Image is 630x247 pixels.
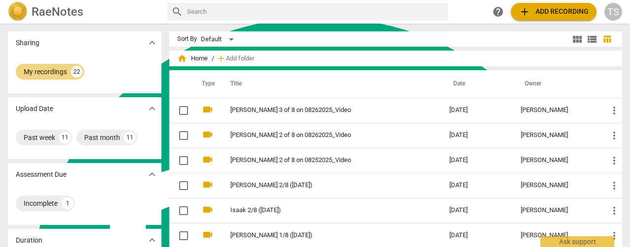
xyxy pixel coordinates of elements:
span: expand_more [146,234,158,246]
span: Add folder [226,55,254,62]
div: 1 [62,197,73,209]
th: Type [194,70,219,98]
button: Show more [145,101,159,116]
span: more_vert [608,180,620,192]
span: Home [177,54,208,63]
span: videocam [202,154,214,165]
span: videocam [202,104,214,115]
div: My recordings [24,67,67,77]
a: Isaak 2/8 ([DATE]) [230,207,414,214]
span: Add recording [519,6,589,18]
span: expand_more [146,168,158,180]
span: videocam [202,179,214,191]
button: List view [585,32,599,47]
a: Help [489,3,507,21]
div: [PERSON_NAME] [521,207,593,214]
div: [PERSON_NAME] [521,132,593,139]
a: [PERSON_NAME] 2 of 8 on 08262025_Video [230,132,414,139]
button: Show more [145,167,159,182]
span: more_vert [608,155,620,166]
span: / [212,55,214,62]
span: expand_more [146,103,158,114]
th: Title [219,70,441,98]
img: Logo [8,2,28,22]
span: add [519,6,531,18]
a: [PERSON_NAME] 2 of 8 on 08252025_Video [230,157,414,164]
span: add [216,54,226,63]
span: more_vert [608,205,620,217]
h2: RaeNotes [31,5,83,19]
div: [PERSON_NAME] [521,182,593,189]
a: [PERSON_NAME] 3 of 8 on 08262025_Video [230,107,414,114]
a: [PERSON_NAME] 1/8 ([DATE]) [230,232,414,239]
span: home [177,54,187,63]
div: Past week [24,133,55,142]
button: Show more [145,35,159,50]
span: videocam [202,229,214,241]
div: [PERSON_NAME] [521,107,593,114]
td: [DATE] [441,198,513,223]
input: Search [187,4,444,20]
button: Upload [511,3,597,21]
p: Sharing [16,38,39,48]
span: help [492,6,504,18]
span: expand_more [146,37,158,49]
div: 11 [59,132,71,143]
div: [PERSON_NAME] [521,232,593,239]
span: more_vert [608,130,620,141]
a: [PERSON_NAME] 2/8 ([DATE]) [230,182,414,189]
div: Sort By [177,35,197,43]
div: 11 [124,132,136,143]
a: LogoRaeNotes [8,2,159,22]
p: Assessment Due [16,169,66,180]
span: videocam [202,129,214,140]
div: Default [201,31,237,47]
span: more_vert [608,105,620,116]
button: Tile view [570,32,585,47]
span: videocam [202,204,214,216]
td: [DATE] [441,148,513,173]
td: [DATE] [441,98,513,123]
th: Owner [513,70,600,98]
p: Upload Date [16,104,53,114]
div: 22 [71,66,83,78]
td: [DATE] [441,123,513,148]
th: Date [441,70,513,98]
div: [PERSON_NAME] [521,157,593,164]
button: Table view [599,32,614,47]
span: search [171,6,183,18]
p: Duration [16,235,42,246]
button: TS [604,3,622,21]
span: view_list [586,33,598,45]
div: Ask support [540,236,614,247]
span: more_vert [608,230,620,242]
div: Incomplete [24,198,58,208]
span: table_chart [602,34,612,44]
td: [DATE] [441,173,513,198]
div: Past month [84,133,120,142]
span: view_module [571,33,583,45]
